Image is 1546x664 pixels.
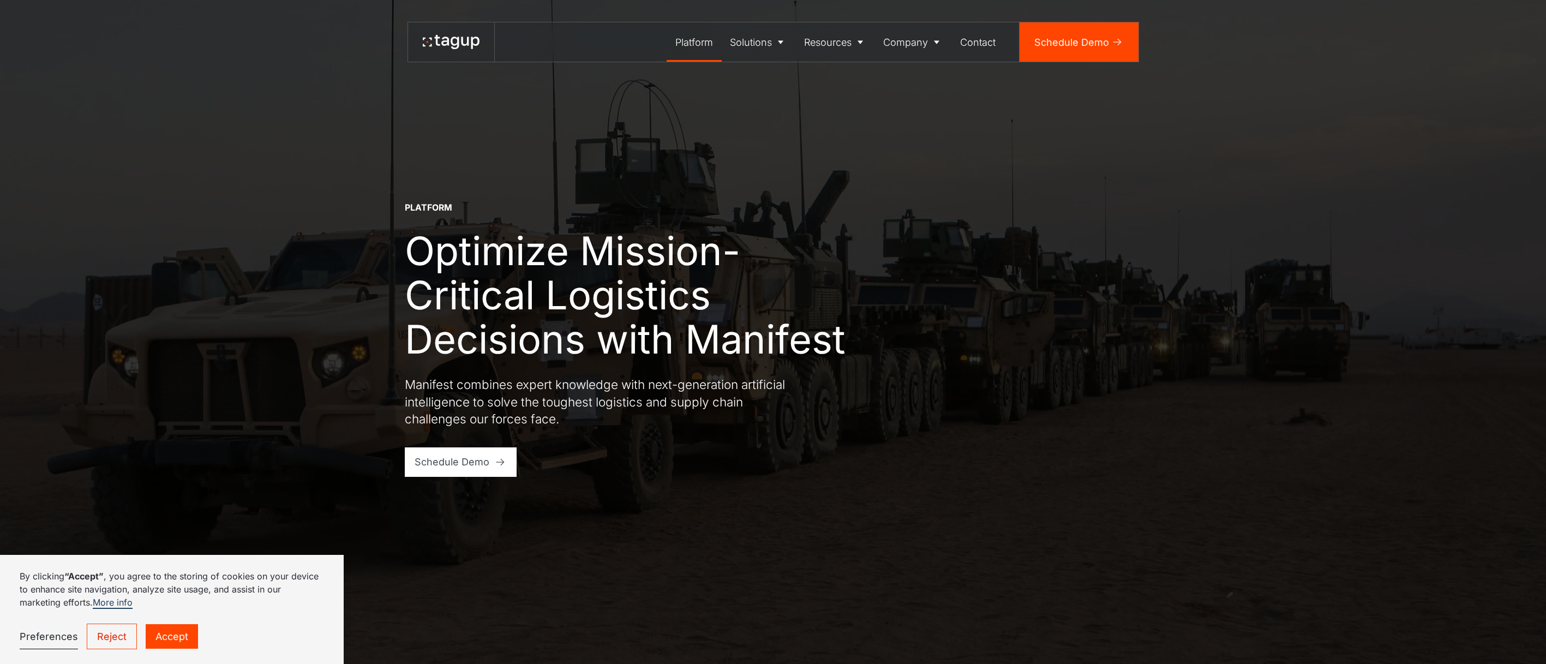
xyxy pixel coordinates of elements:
a: Schedule Demo [405,447,517,477]
strong: “Accept” [64,571,104,582]
a: Reject [87,624,137,649]
a: Schedule Demo [1020,22,1138,62]
div: Contact [960,35,996,50]
div: Platform [405,202,452,214]
a: Company [875,22,952,62]
a: Preferences [20,624,78,649]
div: Solutions [730,35,772,50]
p: Manifest combines expert knowledge with next-generation artificial intelligence to solve the toug... [405,376,798,428]
div: Company [883,35,928,50]
div: Resources [804,35,852,50]
a: Resources [795,22,875,62]
a: Contact [951,22,1004,62]
div: Platform [675,35,713,50]
div: Schedule Demo [1034,35,1109,50]
a: More info [93,597,133,609]
h1: Optimize Mission-Critical Logistics Decisions with Manifest [405,229,863,361]
p: By clicking , you agree to the storing of cookies on your device to enhance site navigation, anal... [20,570,324,609]
a: Solutions [722,22,796,62]
a: Platform [667,22,722,62]
a: Accept [146,624,198,649]
div: Schedule Demo [415,454,489,469]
